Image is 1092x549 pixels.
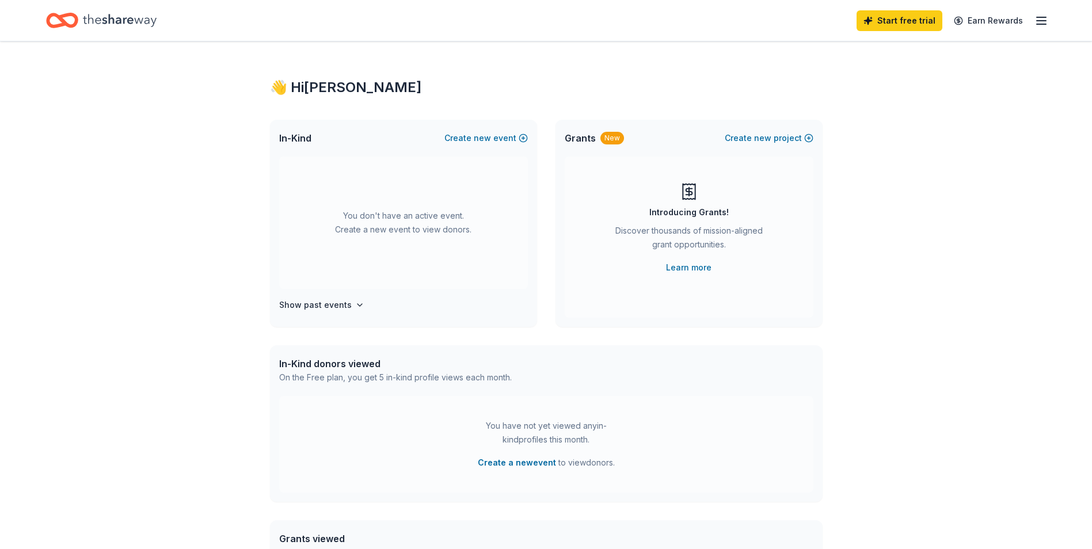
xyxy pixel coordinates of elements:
[857,10,942,31] a: Start free trial
[600,132,624,144] div: New
[279,157,528,289] div: You don't have an active event. Create a new event to view donors.
[947,10,1030,31] a: Earn Rewards
[474,131,491,145] span: new
[270,78,823,97] div: 👋 Hi [PERSON_NAME]
[279,131,311,145] span: In-Kind
[474,419,618,447] div: You have not yet viewed any in-kind profiles this month.
[279,357,512,371] div: In-Kind donors viewed
[46,7,157,34] a: Home
[611,224,767,256] div: Discover thousands of mission-aligned grant opportunities.
[565,131,596,145] span: Grants
[279,298,352,312] h4: Show past events
[649,205,729,219] div: Introducing Grants!
[279,371,512,384] div: On the Free plan, you get 5 in-kind profile views each month.
[444,131,528,145] button: Createnewevent
[478,456,556,470] button: Create a newevent
[725,131,813,145] button: Createnewproject
[754,131,771,145] span: new
[666,261,711,274] a: Learn more
[279,532,505,546] div: Grants viewed
[279,298,364,312] button: Show past events
[478,456,615,470] span: to view donors .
